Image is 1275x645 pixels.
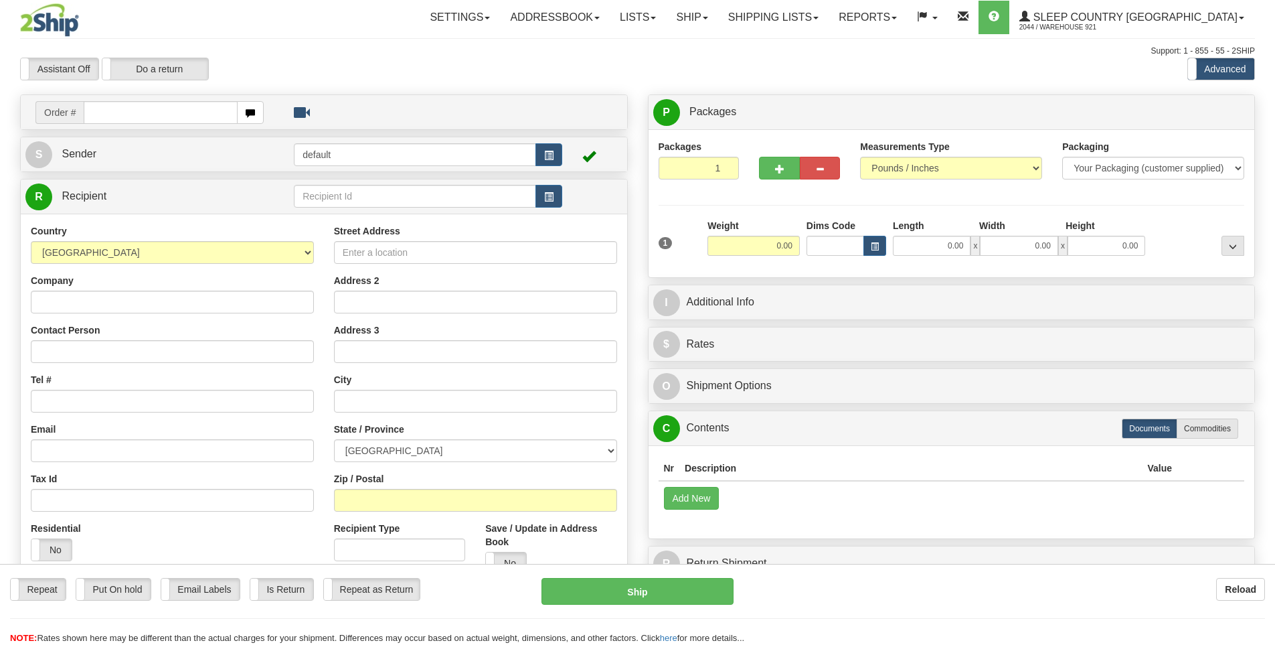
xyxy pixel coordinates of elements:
[718,1,829,34] a: Shipping lists
[1066,219,1095,232] label: Height
[707,219,738,232] label: Weight
[334,274,379,287] label: Address 2
[420,1,500,34] a: Settings
[653,331,1250,358] a: $Rates
[11,579,66,600] label: Repeat
[1009,1,1254,34] a: Sleep Country [GEOGRAPHIC_DATA] 2044 / Warehouse 921
[31,373,52,386] label: Tel #
[653,372,1250,400] a: OShipment Options
[653,289,680,316] span: I
[20,46,1255,57] div: Support: 1 - 855 - 55 - 2SHIP
[31,224,67,238] label: Country
[653,331,680,358] span: $
[664,487,719,510] button: Add New
[485,522,616,549] label: Save / Update in Address Book
[486,553,526,574] label: No
[334,423,404,436] label: State / Province
[324,579,420,600] label: Repeat as Return
[10,633,37,643] span: NOTE:
[979,219,1005,232] label: Width
[500,1,610,34] a: Addressbook
[1062,140,1109,153] label: Packaging
[294,185,536,208] input: Recipient Id
[666,1,717,34] a: Ship
[893,219,924,232] label: Length
[1019,21,1120,34] span: 2044 / Warehouse 921
[689,106,736,117] span: Packages
[76,579,151,600] label: Put On hold
[35,101,84,124] span: Order #
[25,141,294,168] a: S Sender
[25,184,52,210] span: R
[860,140,950,153] label: Measurements Type
[653,415,1250,442] a: CContents
[1177,419,1238,439] label: Commodities
[1221,236,1244,256] div: ...
[1058,236,1068,256] span: x
[250,579,313,600] label: Is Return
[294,143,536,166] input: Sender Id
[829,1,907,34] a: Reports
[334,241,617,264] input: Enter a location
[25,183,264,210] a: R Recipient
[679,456,1142,481] th: Description
[1225,584,1256,595] b: Reload
[334,324,379,337] label: Address 3
[334,522,400,535] label: Recipient Type
[610,1,666,34] a: Lists
[1030,11,1238,23] span: Sleep Country [GEOGRAPHIC_DATA]
[660,633,677,643] a: here
[102,58,208,80] label: Do a return
[334,224,400,238] label: Street Address
[806,219,855,232] label: Dims Code
[31,423,56,436] label: Email
[653,99,680,126] span: P
[970,236,980,256] span: x
[334,373,351,386] label: City
[31,472,57,486] label: Tax Id
[659,237,673,249] span: 1
[31,274,74,287] label: Company
[653,289,1250,316] a: IAdditional Info
[1142,456,1177,481] th: Value
[1122,419,1177,439] label: Documents
[653,373,680,400] span: O
[31,522,81,535] label: Residential
[1216,578,1265,601] button: Reload
[1244,254,1274,390] iframe: chat widget
[161,579,240,600] label: Email Labels
[21,58,98,80] label: Assistant Off
[653,415,680,442] span: C
[653,550,1250,577] a: RReturn Shipment
[62,148,96,159] span: Sender
[25,141,52,168] span: S
[334,472,384,486] label: Zip / Postal
[1188,58,1254,80] label: Advanced
[541,578,734,605] button: Ship
[659,140,702,153] label: Packages
[62,190,106,202] span: Recipient
[659,456,680,481] th: Nr
[31,539,72,561] label: No
[653,98,1250,126] a: P Packages
[31,324,100,337] label: Contact Person
[653,551,680,577] span: R
[20,3,79,37] img: logo2044.jpg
